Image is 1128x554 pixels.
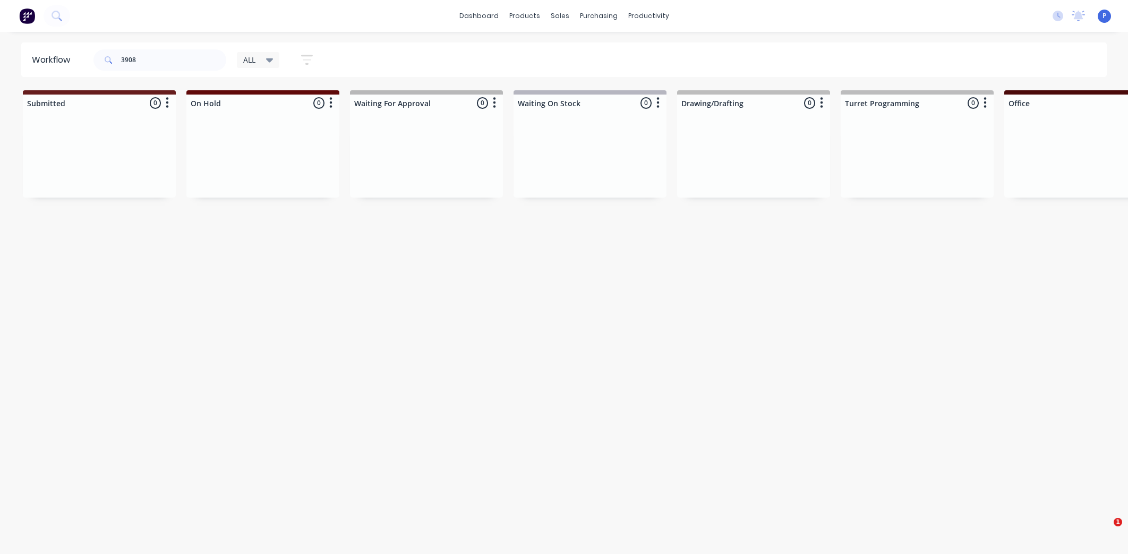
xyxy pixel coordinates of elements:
div: purchasing [575,8,623,24]
div: sales [545,8,575,24]
span: P [1103,11,1106,21]
input: Search for orders... [121,49,226,71]
img: Factory [19,8,35,24]
div: products [504,8,545,24]
iframe: Intercom live chat [1092,518,1117,543]
a: dashboard [454,8,504,24]
span: 1 [1114,518,1122,526]
div: Workflow [32,54,75,66]
span: ALL [243,54,255,65]
div: productivity [623,8,674,24]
